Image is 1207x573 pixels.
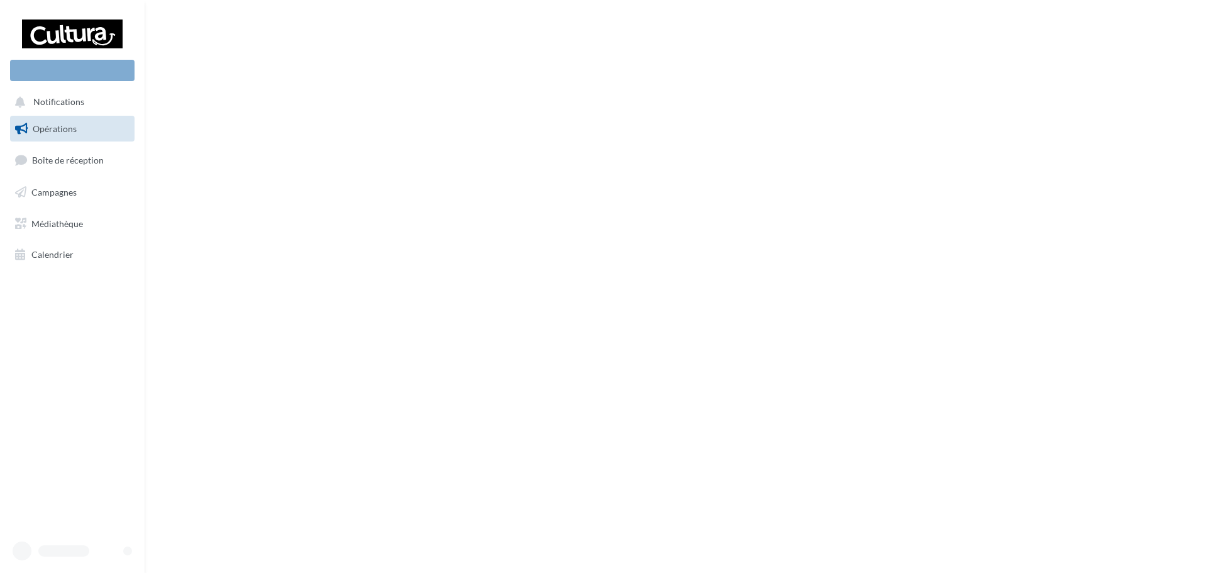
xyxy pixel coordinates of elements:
a: Opérations [8,116,137,142]
a: Boîte de réception [8,147,137,174]
a: Médiathèque [8,211,137,237]
span: Calendrier [31,249,74,260]
a: Campagnes [8,179,137,206]
span: Boîte de réception [32,155,104,165]
div: Nouvelle campagne [10,60,135,81]
span: Campagnes [31,187,77,197]
span: Médiathèque [31,218,83,228]
span: Opérations [33,123,77,134]
a: Calendrier [8,242,137,268]
span: Notifications [33,97,84,108]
